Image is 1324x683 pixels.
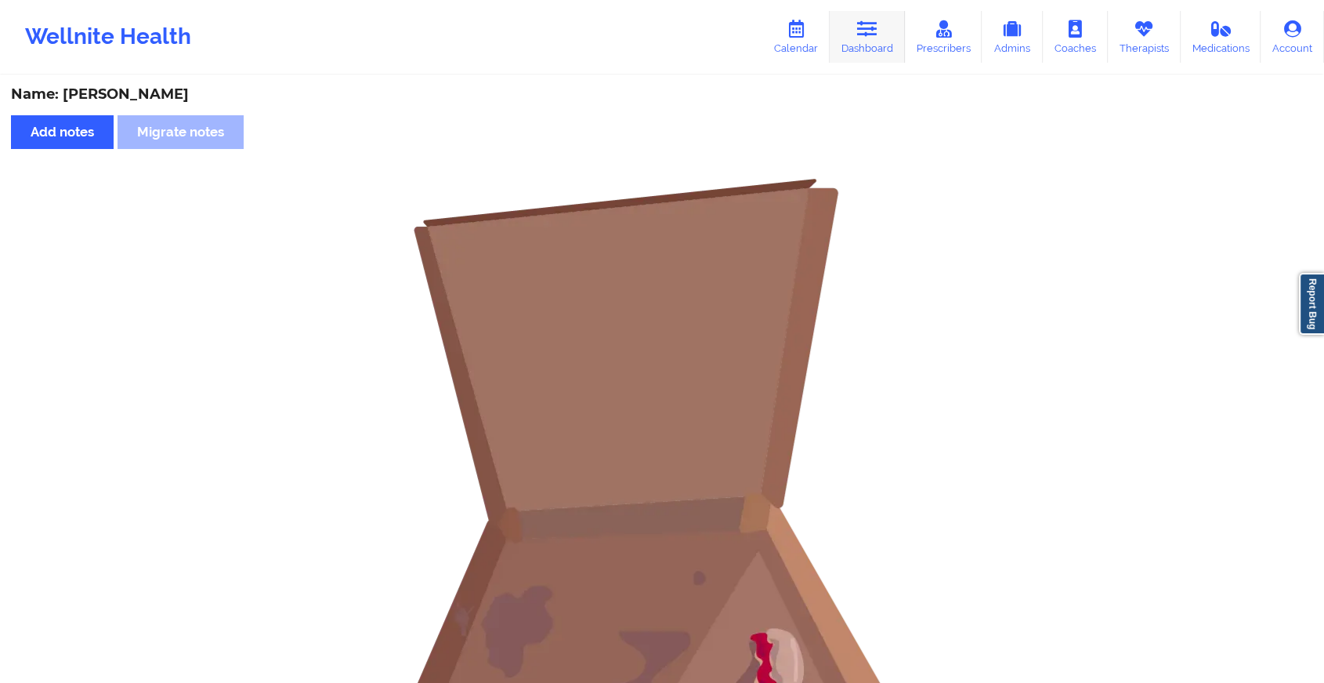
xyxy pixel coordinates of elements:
a: Medications [1181,11,1261,63]
a: Therapists [1108,11,1181,63]
a: Calendar [762,11,830,63]
a: Account [1261,11,1324,63]
a: Dashboard [830,11,905,63]
a: Report Bug [1299,273,1324,335]
a: Admins [982,11,1043,63]
a: Coaches [1043,11,1108,63]
button: Add notes [11,115,114,149]
div: Name: [PERSON_NAME] [11,85,1313,104]
a: Prescribers [905,11,982,63]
